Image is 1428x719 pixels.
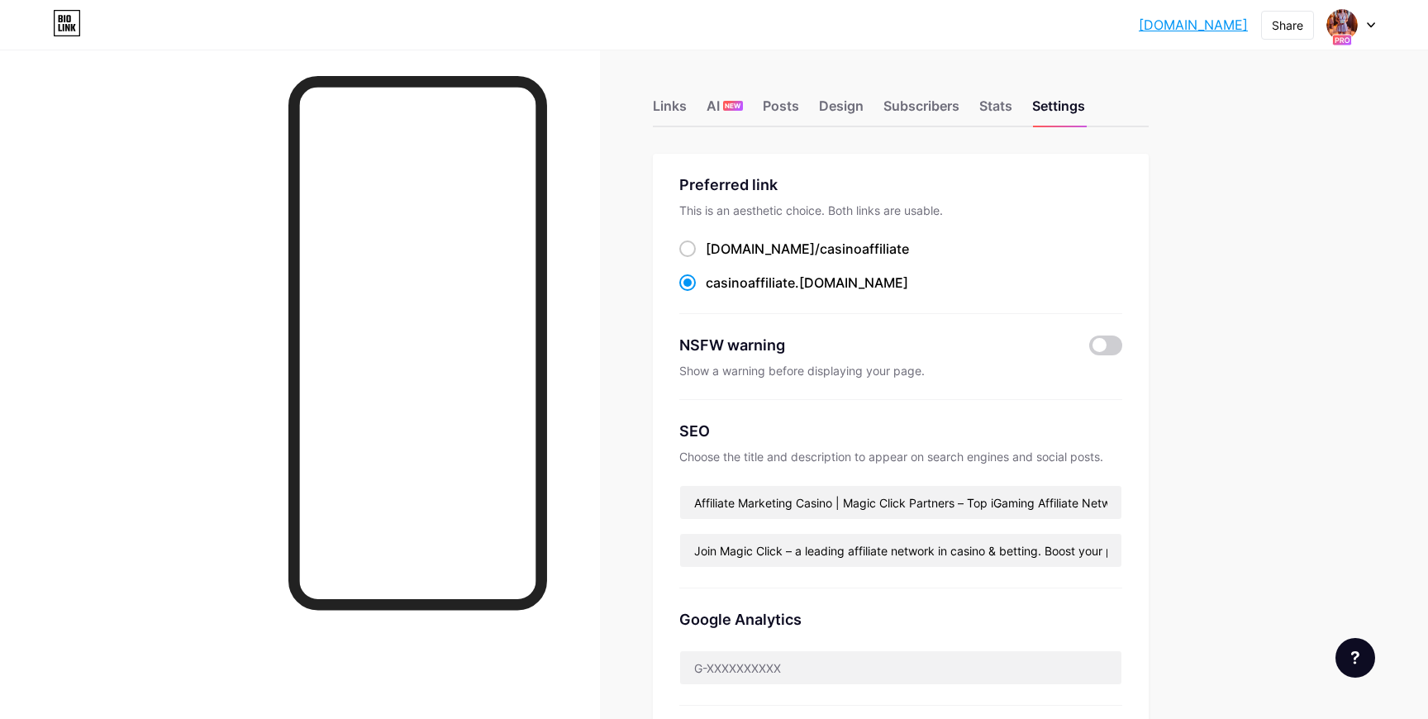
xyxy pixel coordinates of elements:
[679,420,1122,442] div: SEO
[706,239,909,259] div: [DOMAIN_NAME]/
[706,274,795,291] span: casinoaffiliate
[679,363,1122,379] div: Show a warning before displaying your page.
[725,101,740,111] span: NEW
[979,96,1012,126] div: Stats
[680,486,1121,519] input: Title
[819,96,864,126] div: Design
[1326,9,1358,40] img: Ilya casino
[680,534,1121,567] input: Description (max 160 chars)
[679,334,1065,356] div: NSFW warning
[679,608,1122,631] div: Google Analytics
[1139,15,1248,35] a: [DOMAIN_NAME]
[883,96,959,126] div: Subscribers
[679,174,1122,196] div: Preferred link
[1272,17,1303,34] div: Share
[1032,96,1085,126] div: Settings
[679,449,1122,465] div: Choose the title and description to appear on search engines and social posts.
[680,651,1121,684] input: G-XXXXXXXXXX
[653,96,687,126] div: Links
[706,273,908,293] div: .[DOMAIN_NAME]
[820,240,909,257] span: casinoaffiliate
[679,202,1122,219] div: This is an aesthetic choice. Both links are usable.
[763,96,799,126] div: Posts
[707,96,743,126] div: AI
